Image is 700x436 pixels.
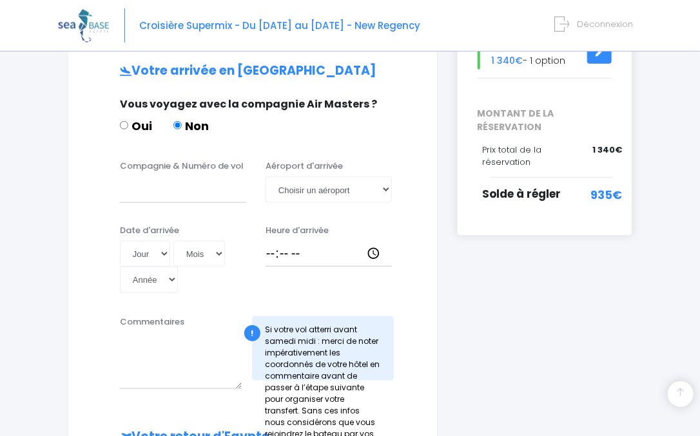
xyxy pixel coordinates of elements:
[491,39,578,53] span: [PERSON_NAME]
[173,117,209,135] label: Non
[244,325,260,341] div: !
[120,224,179,237] label: Date d'arrivée
[139,19,420,32] span: Croisière Supermix - Du [DATE] au [DATE] - New Regency
[120,160,244,173] label: Compagnie & Numéro de vol
[120,121,128,129] input: Oui
[173,121,182,129] input: Non
[252,316,394,381] div: Si votre vol atterri avant samedi midi : merci de noter impérativement les coordonnés de votre hô...
[120,97,377,111] span: Vous voyagez avec la compagnie Air Masters ?
[120,316,184,328] label: Commentaires
[266,160,343,173] label: Aéroport d'arrivée
[482,144,541,169] span: Prix total de la réservation
[592,144,622,156] span: 1 340€
[266,224,329,237] label: Heure d'arrivée
[467,37,622,70] div: - 1 option
[467,107,622,134] span: MONTANT DE LA RÉSERVATION
[491,54,523,67] span: 1 340€
[577,18,633,30] span: Déconnexion
[482,186,561,202] span: Solde à régler
[94,64,411,79] h2: Votre arrivée en [GEOGRAPHIC_DATA]
[590,186,622,204] span: 935€
[120,117,152,135] label: Oui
